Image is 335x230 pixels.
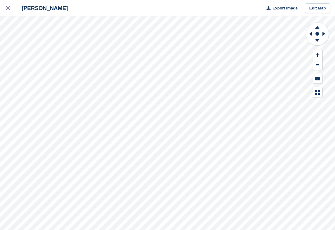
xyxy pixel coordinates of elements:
button: Map Legend [313,87,322,97]
button: Keyboard Shortcuts [313,73,322,83]
div: [PERSON_NAME] [16,5,68,12]
span: Export Image [272,5,297,11]
button: Zoom In [313,50,322,60]
button: Export Image [263,3,298,13]
a: Edit Map [305,3,330,13]
button: Zoom Out [313,60,322,70]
